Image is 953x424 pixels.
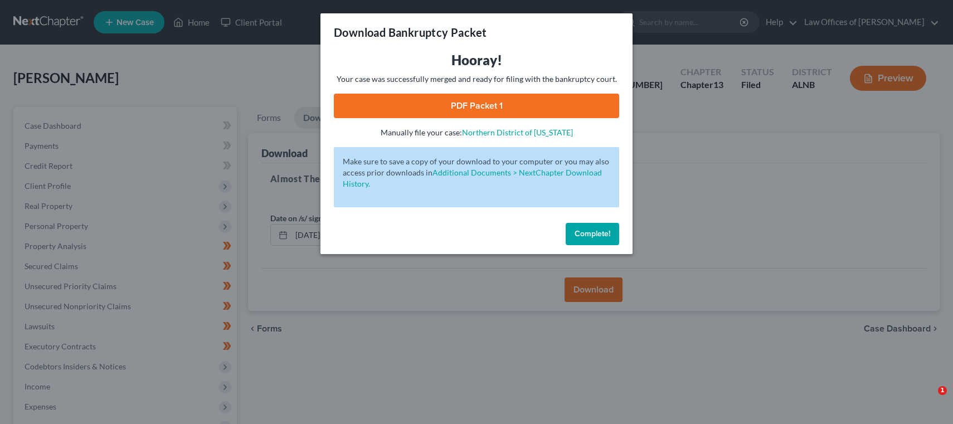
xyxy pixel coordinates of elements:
[334,127,619,138] p: Manually file your case:
[334,74,619,85] p: Your case was successfully merged and ready for filing with the bankruptcy court.
[334,25,487,40] h3: Download Bankruptcy Packet
[938,386,947,395] span: 1
[915,386,942,413] iframe: Intercom live chat
[334,94,619,118] a: PDF Packet 1
[566,223,619,245] button: Complete!
[343,168,602,188] a: Additional Documents > NextChapter Download History.
[334,51,619,69] h3: Hooray!
[343,156,610,189] p: Make sure to save a copy of your download to your computer or you may also access prior downloads in
[462,128,573,137] a: Northern District of [US_STATE]
[575,229,610,238] span: Complete!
